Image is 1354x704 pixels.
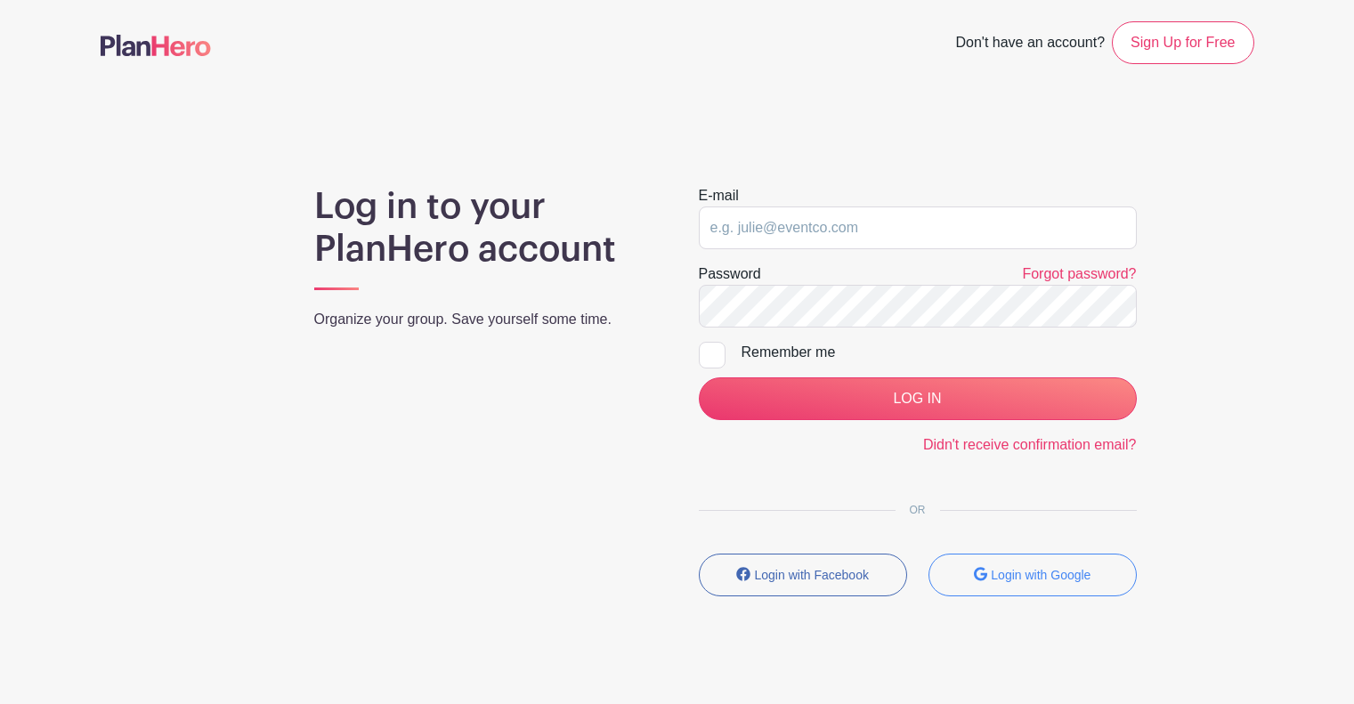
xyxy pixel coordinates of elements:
input: LOG IN [699,377,1137,420]
span: Don't have an account? [955,25,1105,64]
small: Login with Google [991,568,1090,582]
a: Forgot password? [1022,266,1136,281]
div: Remember me [742,342,1137,363]
p: Organize your group. Save yourself some time. [314,309,656,330]
span: OR [896,504,940,516]
label: E-mail [699,185,739,206]
button: Login with Facebook [699,554,907,596]
img: logo-507f7623f17ff9eddc593b1ce0a138ce2505c220e1c5a4e2b4648c50719b7d32.svg [101,35,211,56]
label: Password [699,263,761,285]
button: Login with Google [928,554,1137,596]
a: Sign Up for Free [1112,21,1253,64]
small: Login with Facebook [755,568,869,582]
a: Didn't receive confirmation email? [923,437,1137,452]
h1: Log in to your PlanHero account [314,185,656,271]
input: e.g. julie@eventco.com [699,206,1137,249]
